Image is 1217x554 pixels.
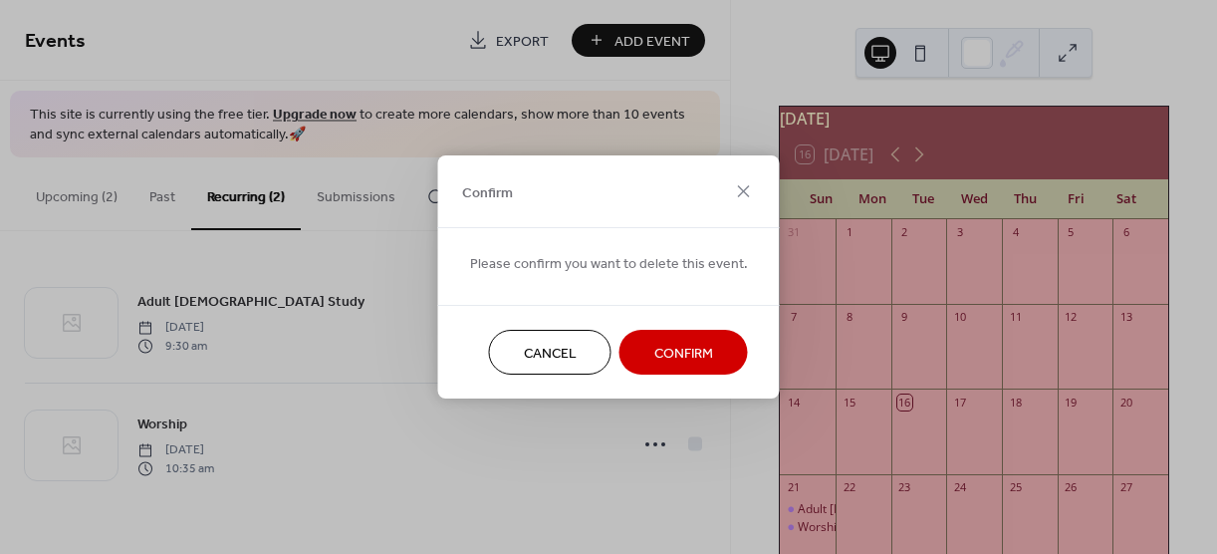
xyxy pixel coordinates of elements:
[462,182,513,203] span: Confirm
[524,344,577,365] span: Cancel
[654,344,713,365] span: Confirm
[489,330,611,375] button: Cancel
[619,330,748,375] button: Confirm
[470,254,748,275] span: Please confirm you want to delete this event.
